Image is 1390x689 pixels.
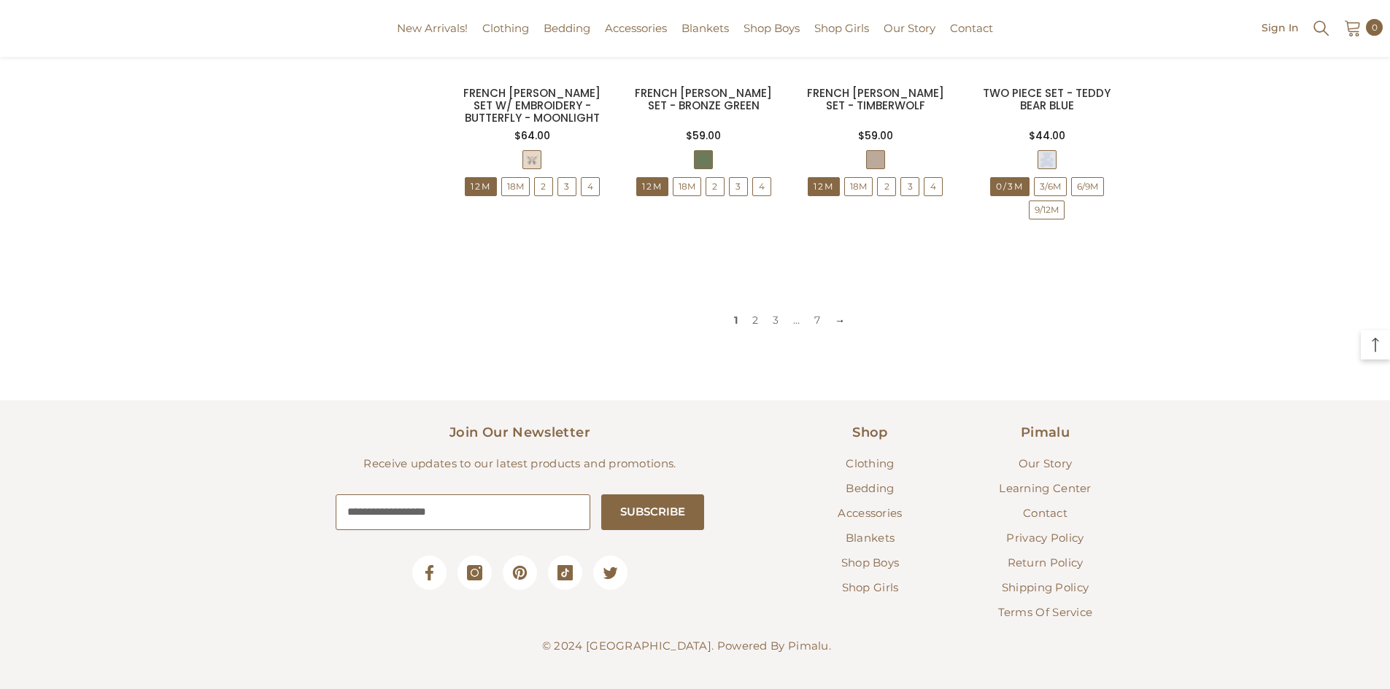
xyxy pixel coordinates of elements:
span: 9/12M [1029,201,1065,219]
span: 0/3M [991,178,1029,195]
span: Blankets [846,531,895,545]
a: Clothing [475,20,536,57]
span: 3 [729,177,748,196]
span: Our Story [1019,456,1073,470]
span: 2 [706,177,725,196]
span: Clothing [846,456,894,470]
span: Accessories [838,506,902,520]
summary: Search [1312,17,1331,38]
a: Shipping Policy [1002,575,1089,600]
a: Bedding [846,476,894,501]
span: 4 [924,178,942,195]
span: Privacy Policy [1006,531,1084,545]
span: Terms of Service [998,605,1093,619]
span: 2 [877,177,896,196]
span: Bedding [544,21,590,35]
span: 6/9M [1072,178,1103,195]
span: Bedding [846,481,894,495]
span: 2 [534,177,553,196]
span: BUTTERFLY - MOONLIGHT [522,150,541,169]
a: Shop Boys [736,20,807,57]
span: 4 [924,177,943,196]
a: Our Story [1019,451,1073,476]
span: 4 [753,178,771,195]
p: © 2024 [GEOGRAPHIC_DATA]. Powered by Pimalu. [542,632,831,660]
span: $64.00 [514,128,550,143]
span: Accessories [605,21,667,35]
a: Sign In [1262,22,1299,33]
span: 18M [673,177,701,196]
span: New Arrivals! [397,21,468,35]
h2: Pimalu [969,422,1122,443]
span: 3/6M [1034,177,1067,196]
a: Clothing [846,451,894,476]
span: 18M [673,178,700,195]
span: 18M [501,177,530,196]
span: Shop Boys [744,21,800,35]
span: 9/12M [1030,201,1064,219]
span: 12M [637,178,668,195]
span: 0 [1372,20,1378,36]
span: Shop Boys [841,556,900,569]
span: 2 [535,178,552,195]
span: 12M [465,177,497,196]
span: 1 [727,309,745,331]
a: Shop Boys [841,550,900,575]
span: TIMBERWOLF [866,150,885,169]
span: 3 [900,177,919,196]
a: Privacy Policy [1006,526,1084,550]
span: Return Policy [1008,556,1084,569]
a: Bedding [536,20,598,57]
span: Contact [1023,506,1067,520]
span: 18M [844,177,873,196]
span: Shop Girls [814,21,869,35]
span: 3 [730,178,747,195]
a: Contact [1023,501,1067,526]
span: Contact [950,21,993,35]
span: $44.00 [1029,128,1065,143]
a: Return Policy [1008,550,1084,575]
a: FRENCH [PERSON_NAME] SET - TIMBERWOLF [807,85,944,113]
span: $59.00 [858,128,893,143]
span: 3 [557,177,576,196]
span: 3 [901,178,919,195]
h2: Shop [794,422,947,443]
a: Blankets [846,526,895,550]
span: 3/6M [1035,178,1066,195]
span: 2 [878,178,895,195]
span: 3 [558,178,576,195]
span: Shop Girls [842,580,899,594]
span: … [786,309,807,331]
span: Learning Center [999,481,1092,495]
a: Our Story [876,20,943,57]
span: $59.00 [686,128,721,143]
p: Receive updates to our latest products and promotions. [269,451,772,476]
a: Shop Girls [842,575,899,600]
a: New Arrivals! [390,20,475,57]
span: 18M [502,178,529,195]
a: FRENCH [PERSON_NAME] SET W/ EMBROIDERY - BUTTERFLY - MOONLIGHT [463,85,601,125]
span: 4 [752,177,771,196]
span: 6/9M [1071,177,1104,196]
span: 12M [808,177,840,196]
span: 18M [845,178,872,195]
a: TWO PIECE SET - TEDDY BEAR BLUE [983,85,1111,113]
a: Accessories [598,20,674,57]
a: Terms of Service [998,600,1093,625]
span: Blankets [682,21,729,35]
span: Shipping Policy [1002,580,1089,594]
a: Accessories [838,501,902,526]
a: → [827,309,852,331]
button: Submit [601,494,704,530]
span: BRONZE GREEN [694,150,713,169]
span: 2 [706,178,724,195]
a: Pimalu [7,23,53,34]
span: Sign In [1262,23,1299,33]
span: TEDDY BEAR (BLUE) [1038,150,1057,169]
a: Shop Girls [807,20,876,57]
span: 0/3M [990,177,1030,196]
span: 12M [466,178,496,195]
span: Our Story [884,21,935,35]
a: 7 [807,309,827,331]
